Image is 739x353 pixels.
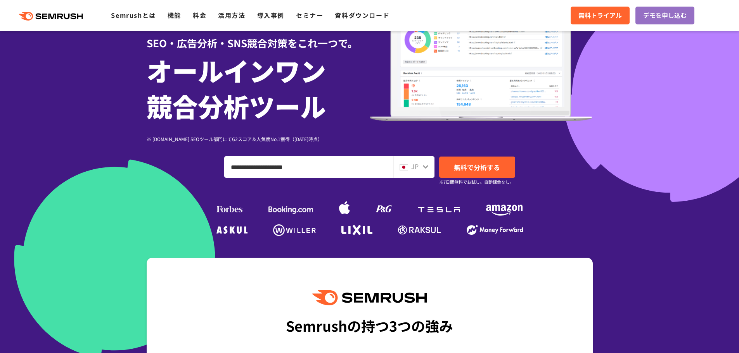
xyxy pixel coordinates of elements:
a: 無料トライアル [571,7,630,24]
a: 活用方法 [218,10,245,20]
small: ※7日間無料でお試し。自動課金なし。 [439,178,514,186]
img: Semrush [312,290,426,305]
span: JP [411,162,419,171]
a: デモを申し込む [635,7,694,24]
a: 資料ダウンロード [335,10,389,20]
a: セミナー [296,10,323,20]
a: Semrushとは [111,10,156,20]
a: 無料で分析する [439,157,515,178]
div: SEO・広告分析・SNS競合対策をこれ一つで。 [147,24,370,50]
a: 導入事例 [257,10,284,20]
div: Semrushの持つ3つの強み [286,311,453,340]
a: 機能 [168,10,181,20]
h1: オールインワン 競合分析ツール [147,52,370,124]
div: ※ [DOMAIN_NAME] SEOツール部門にてG2スコア＆人気度No.1獲得（[DATE]時点） [147,135,370,143]
input: ドメイン、キーワードまたはURLを入力してください [225,157,393,177]
span: デモを申し込む [643,10,687,21]
span: 無料トライアル [578,10,622,21]
a: 料金 [193,10,206,20]
span: 無料で分析する [454,162,500,172]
